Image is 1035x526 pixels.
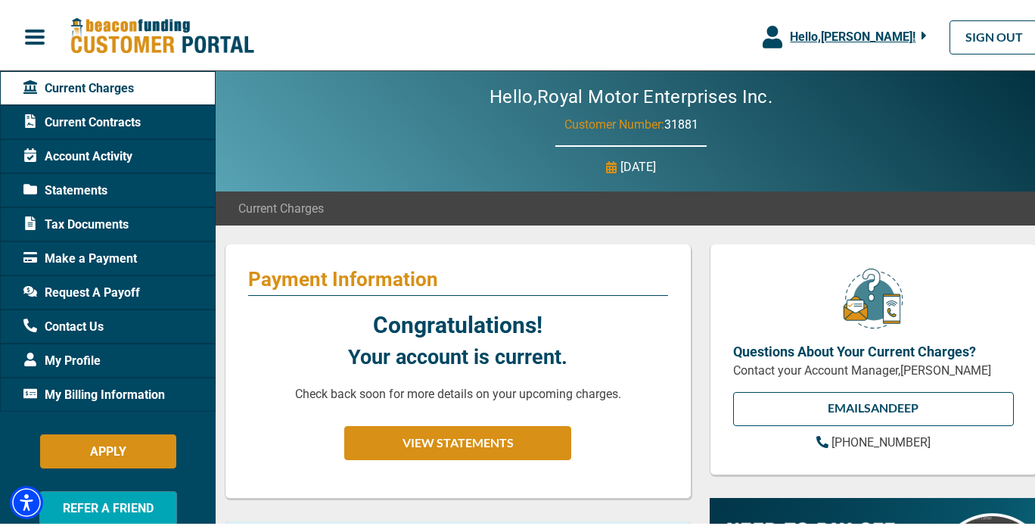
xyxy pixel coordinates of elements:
span: Tax Documents [23,213,129,231]
span: Account Activity [23,145,132,163]
p: Contact your Account Manager, [PERSON_NAME] [733,359,1015,377]
span: Contact Us [23,315,104,333]
span: Current Charges [238,197,324,215]
button: VIEW STATEMENTS [344,423,571,457]
span: Current Charges [23,76,134,95]
div: Accessibility Menu [10,483,43,516]
p: Questions About Your Current Charges? [733,338,1015,359]
span: 31881 [664,114,698,129]
span: Customer Number: [564,114,664,129]
span: [PHONE_NUMBER] [831,432,931,447]
h2: Hello, Royal Motor Enterprises Inc. [444,83,818,105]
span: Statements [23,179,107,197]
img: Beacon Funding Customer Portal Logo [70,14,254,53]
span: Make a Payment [23,247,137,265]
span: My Billing Information [23,383,165,401]
button: APPLY [40,431,176,465]
span: Request A Payoff [23,281,140,299]
span: Hello, [PERSON_NAME] ! [790,26,915,41]
span: My Profile [23,349,101,367]
a: [PHONE_NUMBER] [816,431,931,449]
p: Payment Information [248,264,668,288]
p: Congratulations! [373,305,542,339]
p: [DATE] [620,155,656,173]
img: customer-service.png [839,264,907,327]
button: REFER A FRIEND [39,488,177,522]
p: Check back soon for more details on your upcoming charges. [295,382,621,400]
a: EMAILSandeep [733,389,1015,423]
span: Current Contracts [23,110,141,129]
p: Your account is current. [348,339,567,370]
